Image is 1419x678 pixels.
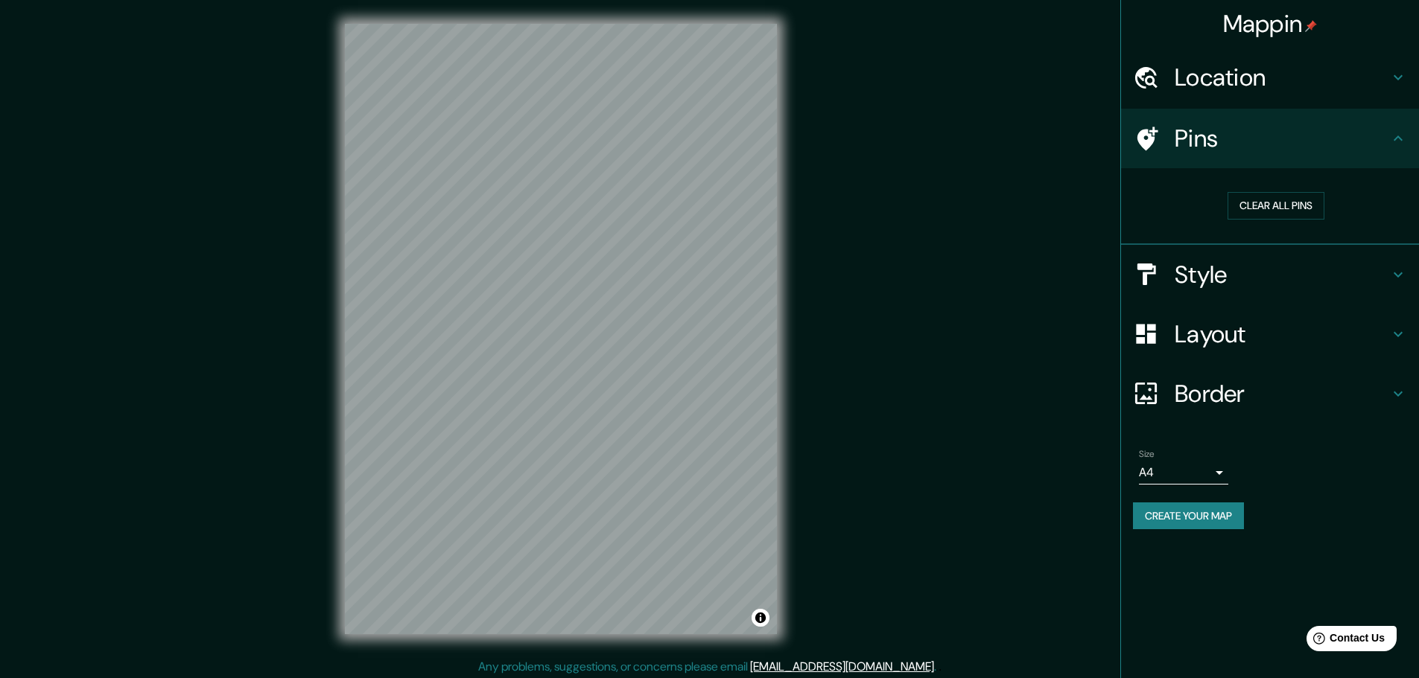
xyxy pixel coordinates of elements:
h4: Pins [1175,124,1389,153]
div: Pins [1121,109,1419,168]
div: Border [1121,364,1419,423]
label: Size [1139,447,1155,460]
canvas: Map [345,24,777,634]
div: . [936,658,939,676]
button: Toggle attribution [752,609,769,627]
h4: Style [1175,260,1389,290]
div: . [939,658,942,676]
div: Layout [1121,304,1419,364]
h4: Layout [1175,319,1389,349]
button: Create your map [1133,502,1244,530]
a: [EMAIL_ADDRESS][DOMAIN_NAME] [750,659,934,674]
div: A4 [1139,461,1228,484]
button: Clear all pins [1228,192,1324,220]
div: Style [1121,245,1419,304]
p: Any problems, suggestions, or concerns please email . [478,658,936,676]
h4: Location [1175,63,1389,92]
h4: Mappin [1223,9,1318,39]
iframe: Help widget launcher [1286,620,1403,662]
div: Location [1121,48,1419,107]
h4: Border [1175,379,1389,409]
img: pin-icon.png [1305,20,1317,32]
